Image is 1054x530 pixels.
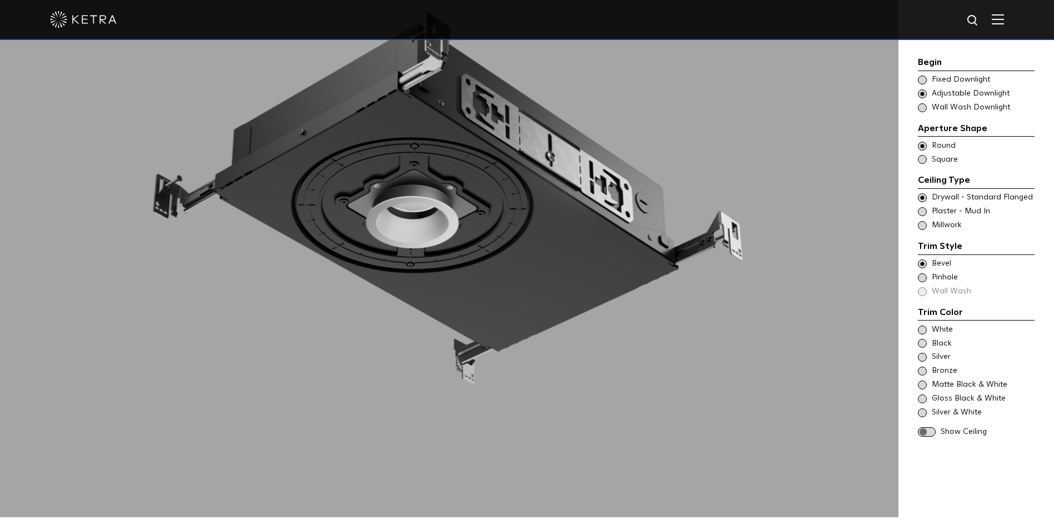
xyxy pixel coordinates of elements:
span: Show Ceiling [941,427,1035,438]
span: Fixed Downlight [932,74,1033,86]
img: ketra-logo-2019-white [50,11,117,28]
span: Round [932,141,1033,152]
span: Bronze [932,366,1033,377]
span: Square [932,154,1033,166]
span: Bevel [932,258,1033,269]
div: Aperture Shape [918,122,1035,137]
span: Adjustable Downlight [932,88,1033,99]
span: Millwork [932,220,1033,231]
span: Silver [932,352,1033,363]
div: Ceiling Type [918,173,1035,189]
span: Pinhole [932,272,1033,283]
img: search icon [966,14,980,28]
span: Black [932,338,1033,349]
div: Begin [918,56,1035,71]
span: Wall Wash Downlight [932,102,1033,113]
span: Drywall - Standard Flanged [932,192,1033,203]
span: Silver & White [932,407,1033,418]
span: Matte Black & White [932,379,1033,391]
span: Gloss Black & White [932,393,1033,404]
div: Trim Style [918,239,1035,255]
span: Plaster - Mud In [932,206,1033,217]
img: Hamburger%20Nav.svg [992,14,1004,24]
span: White [932,324,1033,336]
div: Trim Color [918,306,1035,321]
